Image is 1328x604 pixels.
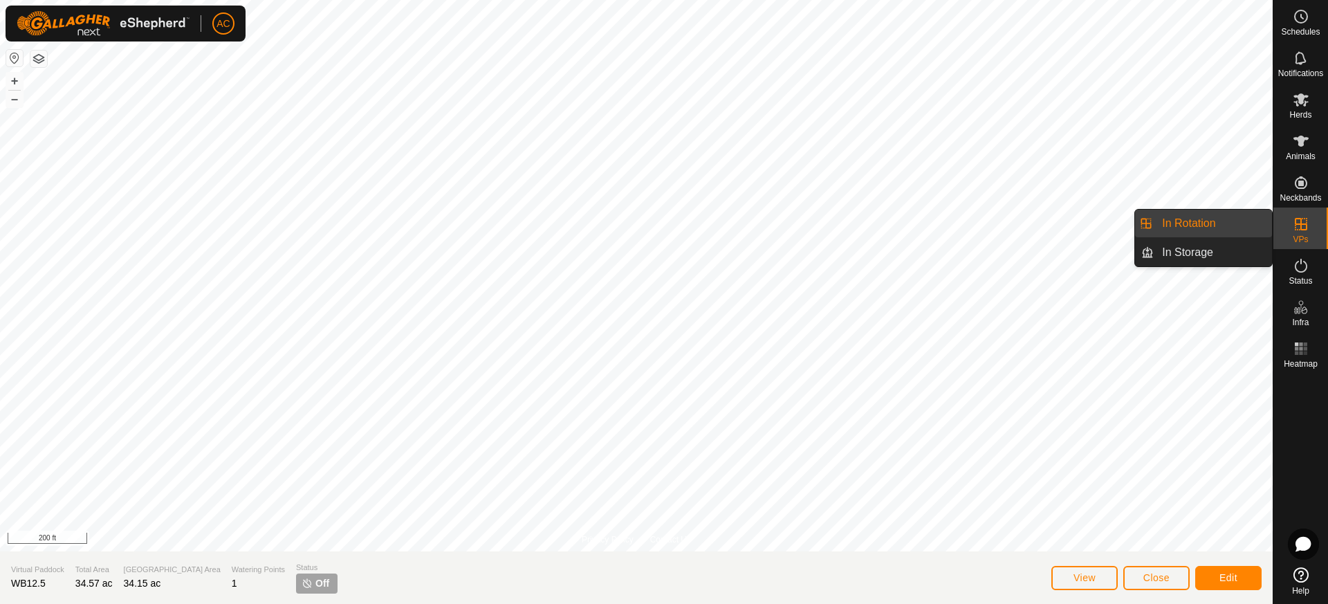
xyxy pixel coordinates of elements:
button: Reset Map [6,50,23,66]
span: 34.57 ac [75,578,113,589]
span: Status [296,562,338,574]
a: In Rotation [1154,210,1272,237]
span: Schedules [1281,28,1320,36]
img: turn-off [302,578,313,589]
li: In Rotation [1135,210,1272,237]
span: Total Area [75,564,113,576]
a: In Storage [1154,239,1272,266]
button: + [6,73,23,89]
a: Help [1273,562,1328,601]
span: Edit [1219,572,1237,583]
span: AC [216,17,230,31]
span: Neckbands [1280,194,1321,202]
a: Contact Us [650,533,691,546]
span: Status [1289,277,1312,285]
button: Map Layers [30,51,47,67]
span: Help [1292,587,1309,595]
span: In Storage [1162,244,1213,261]
span: Infra [1292,318,1309,327]
span: Watering Points [232,564,285,576]
span: WB12.5 [11,578,46,589]
span: 1 [232,578,237,589]
li: In Storage [1135,239,1272,266]
span: Virtual Paddock [11,564,64,576]
span: [GEOGRAPHIC_DATA] Area [124,564,221,576]
button: Close [1123,566,1190,590]
span: VPs [1293,235,1308,244]
span: Off [315,576,329,591]
a: Privacy Policy [582,533,634,546]
span: Close [1143,572,1170,583]
span: Herds [1289,111,1311,119]
span: In Rotation [1162,215,1215,232]
span: Notifications [1278,69,1323,77]
span: Animals [1286,152,1316,161]
img: Gallagher Logo [17,11,190,36]
button: Edit [1195,566,1262,590]
span: View [1073,572,1096,583]
span: 34.15 ac [124,578,161,589]
button: – [6,91,23,107]
button: View [1051,566,1118,590]
span: Heatmap [1284,360,1318,368]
